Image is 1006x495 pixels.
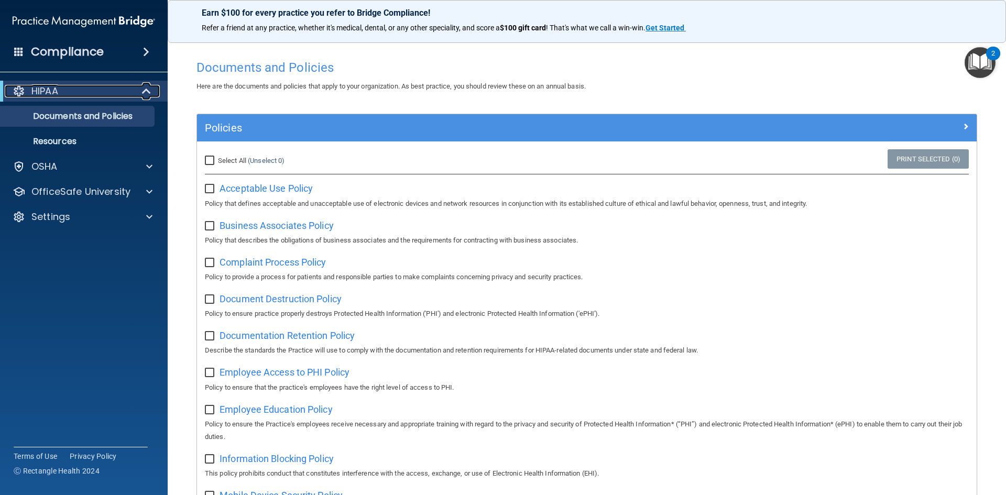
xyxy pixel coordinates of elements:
strong: $100 gift card [500,24,546,32]
a: (Unselect 0) [248,157,285,164]
span: Documentation Retention Policy [220,330,355,341]
p: OSHA [31,160,58,173]
div: 2 [991,53,995,67]
span: Acceptable Use Policy [220,183,313,194]
p: Policy to ensure that the practice's employees have the right level of access to PHI. [205,381,969,394]
img: PMB logo [13,11,155,32]
span: ! That's what we call a win-win. [546,24,646,32]
span: Refer a friend at any practice, whether it's medical, dental, or any other speciality, and score a [202,24,500,32]
a: Privacy Policy [70,451,117,461]
span: Information Blocking Policy [220,453,334,464]
a: OSHA [13,160,152,173]
p: Policy to provide a process for patients and responsible parties to make complaints concerning pr... [205,271,969,283]
a: Get Started [646,24,686,32]
p: Describe the standards the Practice will use to comply with the documentation and retention requi... [205,344,969,357]
span: Document Destruction Policy [220,293,342,304]
input: Select All (Unselect 0) [205,157,217,165]
p: This policy prohibits conduct that constitutes interference with the access, exchange, or use of ... [205,467,969,480]
a: OfficeSafe University [13,185,152,198]
span: Here are the documents and policies that apply to your organization. As best practice, you should... [196,82,586,90]
a: HIPAA [13,85,152,97]
span: Employee Education Policy [220,404,333,415]
span: Complaint Process Policy [220,257,326,268]
span: Ⓒ Rectangle Health 2024 [14,466,100,476]
p: Settings [31,211,70,223]
h4: Compliance [31,45,104,59]
span: Business Associates Policy [220,220,334,231]
p: Policy to ensure the Practice's employees receive necessary and appropriate training with regard ... [205,418,969,443]
a: Print Selected (0) [888,149,969,169]
p: OfficeSafe University [31,185,130,198]
h5: Policies [205,122,774,134]
strong: Get Started [646,24,684,32]
a: Policies [205,119,969,136]
button: Open Resource Center, 2 new notifications [965,47,996,78]
span: Employee Access to PHI Policy [220,367,349,378]
p: Earn $100 for every practice you refer to Bridge Compliance! [202,8,972,18]
a: Settings [13,211,152,223]
p: Policy to ensure practice properly destroys Protected Health Information ('PHI') and electronic P... [205,307,969,320]
a: Terms of Use [14,451,57,461]
h4: Documents and Policies [196,61,977,74]
p: HIPAA [31,85,58,97]
p: Policy that defines acceptable and unacceptable use of electronic devices and network resources i... [205,197,969,210]
p: Documents and Policies [7,111,150,122]
p: Policy that describes the obligations of business associates and the requirements for contracting... [205,234,969,247]
p: Resources [7,136,150,147]
span: Select All [218,157,246,164]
